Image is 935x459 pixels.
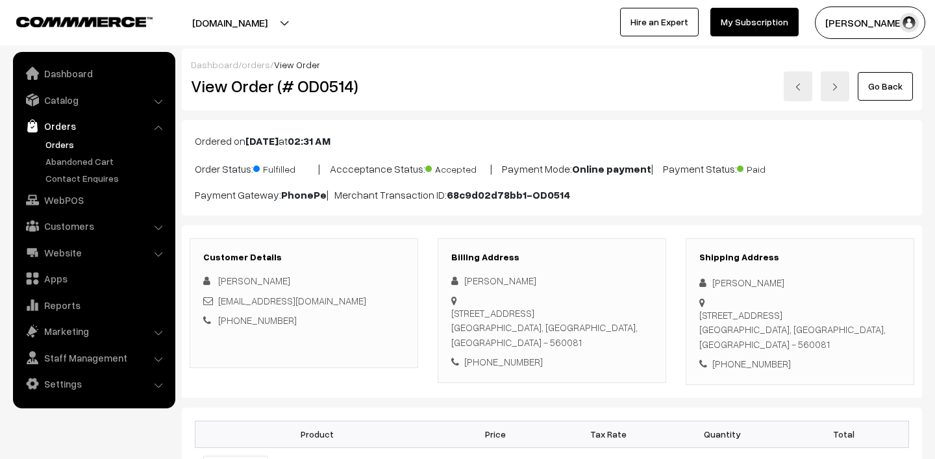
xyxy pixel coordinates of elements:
[699,275,901,290] div: [PERSON_NAME]
[779,421,909,447] th: Total
[16,293,171,317] a: Reports
[425,159,490,176] span: Accepted
[451,354,653,369] div: [PHONE_NUMBER]
[16,214,171,238] a: Customers
[242,59,270,70] a: orders
[16,88,171,112] a: Catalog
[620,8,699,36] a: Hire an Expert
[195,421,439,447] th: Product
[191,58,913,71] div: / /
[16,62,171,85] a: Dashboard
[438,421,552,447] th: Price
[191,76,419,96] h2: View Order (# OD0514)
[16,188,171,212] a: WebPOS
[42,138,171,151] a: Orders
[666,421,779,447] th: Quantity
[16,346,171,369] a: Staff Management
[699,356,901,371] div: [PHONE_NUMBER]
[218,275,290,286] span: [PERSON_NAME]
[710,8,799,36] a: My Subscription
[203,252,405,263] h3: Customer Details
[16,241,171,264] a: Website
[42,171,171,185] a: Contact Enquires
[572,162,651,175] b: Online payment
[16,319,171,343] a: Marketing
[552,421,666,447] th: Tax Rate
[451,273,653,288] div: [PERSON_NAME]
[447,188,570,201] b: 68c9d02d78bb1-OD0514
[218,295,366,306] a: [EMAIL_ADDRESS][DOMAIN_NAME]
[42,155,171,168] a: Abandoned Cart
[16,372,171,395] a: Settings
[191,59,238,70] a: Dashboard
[16,13,130,29] a: COMMMERCE
[858,72,913,101] a: Go Back
[451,252,653,263] h3: Billing Address
[831,83,839,91] img: right-arrow.png
[218,314,297,326] a: [PHONE_NUMBER]
[794,83,802,91] img: left-arrow.png
[253,159,318,176] span: Fulfilled
[16,114,171,138] a: Orders
[147,6,313,39] button: [DOMAIN_NAME]
[195,187,909,203] p: Payment Gateway: | Merchant Transaction ID:
[699,252,901,263] h3: Shipping Address
[16,267,171,290] a: Apps
[245,134,279,147] b: [DATE]
[699,308,901,352] div: [STREET_ADDRESS] [GEOGRAPHIC_DATA], [GEOGRAPHIC_DATA], [GEOGRAPHIC_DATA] - 560081
[899,13,919,32] img: user
[288,134,330,147] b: 02:31 AM
[737,159,802,176] span: Paid
[274,59,320,70] span: View Order
[195,133,909,149] p: Ordered on at
[16,17,153,27] img: COMMMERCE
[815,6,925,39] button: [PERSON_NAME]
[451,306,653,350] div: [STREET_ADDRESS] [GEOGRAPHIC_DATA], [GEOGRAPHIC_DATA], [GEOGRAPHIC_DATA] - 560081
[195,159,909,177] p: Order Status: | Accceptance Status: | Payment Mode: | Payment Status:
[281,188,327,201] b: PhonePe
